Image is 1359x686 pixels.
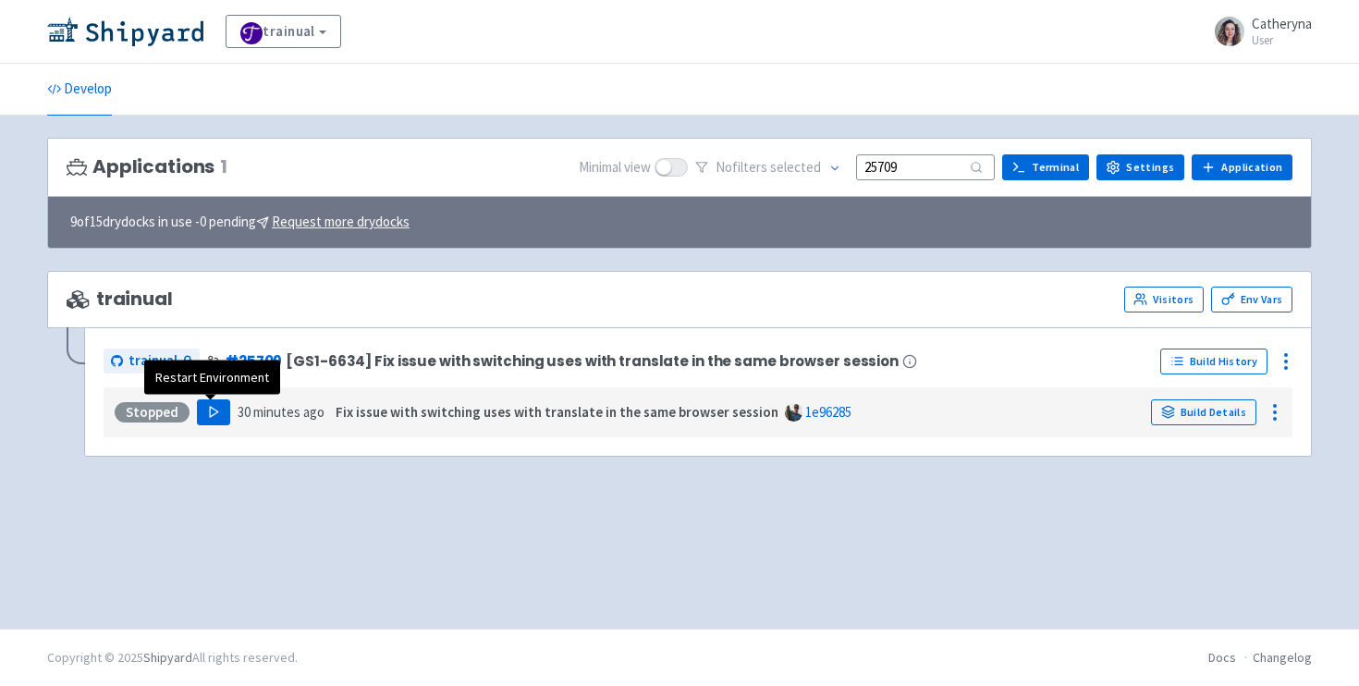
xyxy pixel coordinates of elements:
[67,156,227,178] h3: Applications
[1151,399,1256,425] a: Build Details
[1253,649,1312,666] a: Changelog
[579,157,651,178] span: Minimal view
[856,154,995,179] input: Search...
[1160,349,1267,374] a: Build History
[1192,154,1292,180] a: Application
[47,64,112,116] a: Develop
[286,353,899,369] span: [GS1-6634] Fix issue with switching uses with translate in the same browser session
[1002,154,1089,180] a: Terminal
[225,351,282,371] a: #25709
[336,403,778,421] strong: Fix issue with switching uses with translate in the same browser session
[1252,15,1312,32] span: Catheryna
[104,349,200,374] a: trainual
[115,402,190,423] div: Stopped
[1208,649,1236,666] a: Docs
[220,156,227,178] span: 1
[129,350,178,372] span: trainual
[47,648,298,668] div: Copyright © 2025 All rights reserved.
[1252,34,1312,46] small: User
[226,15,341,48] a: trainual
[1211,287,1292,312] a: Env Vars
[1096,154,1184,180] a: Settings
[67,288,173,310] span: trainual
[805,403,851,421] a: 1e96285
[770,158,821,176] span: selected
[1124,287,1204,312] a: Visitors
[272,213,410,230] u: Request more drydocks
[1204,17,1312,46] a: Catheryna User
[197,399,230,425] button: Play
[143,649,192,666] a: Shipyard
[716,157,821,178] span: No filter s
[70,212,410,233] span: 9 of 15 drydocks in use - 0 pending
[47,17,203,46] img: Shipyard logo
[238,403,324,421] time: 30 minutes ago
